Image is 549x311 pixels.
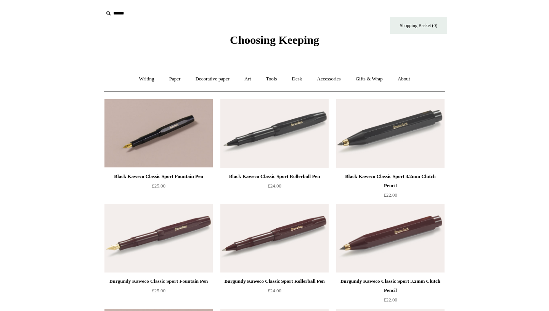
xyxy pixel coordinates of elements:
[162,69,188,89] a: Paper
[336,204,445,273] a: Burgundy Kaweco Classic Sport 3.2mm Clutch Pencil Burgundy Kaweco Classic Sport 3.2mm Clutch Pencil
[132,69,161,89] a: Writing
[104,172,213,203] a: Black Kaweco Classic Sport Fountain Pen £25.00
[336,99,445,168] a: Black Kaweco Classic Sport 3.2mm Clutch Pencil Black Kaweco Classic Sport 3.2mm Clutch Pencil
[220,277,329,308] a: Burgundy Kaweco Classic Sport Rollerball Pen £24.00
[220,99,329,168] a: Black Kaweco Classic Sport Rollerball Pen Black Kaweco Classic Sport Rollerball Pen
[384,192,397,198] span: £22.00
[222,172,327,181] div: Black Kaweco Classic Sport Rollerball Pen
[104,99,213,168] img: Black Kaweco Classic Sport Fountain Pen
[189,69,236,89] a: Decorative paper
[238,69,258,89] a: Art
[336,99,445,168] img: Black Kaweco Classic Sport 3.2mm Clutch Pencil
[336,204,445,273] img: Burgundy Kaweco Classic Sport 3.2mm Clutch Pencil
[349,69,390,89] a: Gifts & Wrap
[384,297,397,303] span: £22.00
[104,99,213,168] a: Black Kaweco Classic Sport Fountain Pen Black Kaweco Classic Sport Fountain Pen
[152,288,165,293] span: £25.00
[152,183,165,189] span: £25.00
[104,204,213,273] img: Burgundy Kaweco Classic Sport Fountain Pen
[268,183,281,189] span: £24.00
[336,277,445,308] a: Burgundy Kaweco Classic Sport 3.2mm Clutch Pencil £22.00
[391,69,417,89] a: About
[390,17,447,34] a: Shopping Basket (0)
[230,40,319,45] a: Choosing Keeping
[222,277,327,286] div: Burgundy Kaweco Classic Sport Rollerball Pen
[336,172,445,203] a: Black Kaweco Classic Sport 3.2mm Clutch Pencil £22.00
[104,277,213,308] a: Burgundy Kaweco Classic Sport Fountain Pen £25.00
[220,172,329,203] a: Black Kaweco Classic Sport Rollerball Pen £24.00
[106,277,211,286] div: Burgundy Kaweco Classic Sport Fountain Pen
[220,204,329,273] a: Burgundy Kaweco Classic Sport Rollerball Pen Burgundy Kaweco Classic Sport Rollerball Pen
[220,99,329,168] img: Black Kaweco Classic Sport Rollerball Pen
[230,34,319,46] span: Choosing Keeping
[338,172,443,190] div: Black Kaweco Classic Sport 3.2mm Clutch Pencil
[106,172,211,181] div: Black Kaweco Classic Sport Fountain Pen
[104,204,213,273] a: Burgundy Kaweco Classic Sport Fountain Pen Burgundy Kaweco Classic Sport Fountain Pen
[268,288,281,293] span: £24.00
[220,204,329,273] img: Burgundy Kaweco Classic Sport Rollerball Pen
[338,277,443,295] div: Burgundy Kaweco Classic Sport 3.2mm Clutch Pencil
[285,69,309,89] a: Desk
[310,69,348,89] a: Accessories
[259,69,284,89] a: Tools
